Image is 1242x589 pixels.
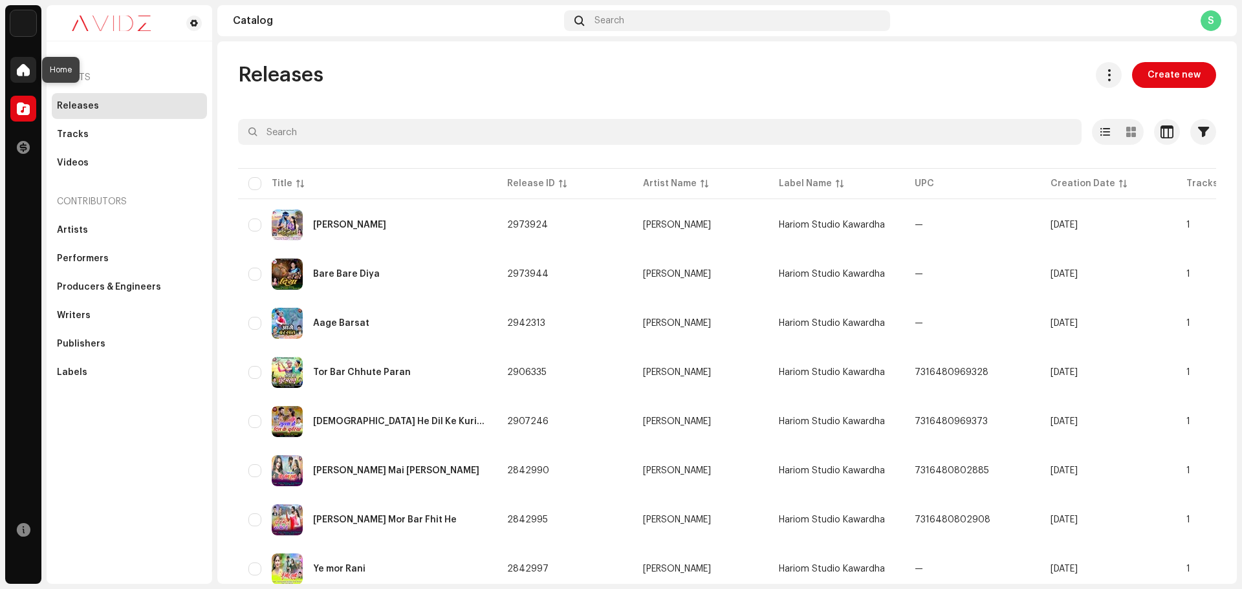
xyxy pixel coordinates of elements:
[238,62,323,88] span: Releases
[272,177,292,190] div: Title
[779,515,885,524] span: Hariom Studio Kawardha
[643,417,758,426] span: Saheb Netam
[272,308,303,339] img: b109d553-1a4f-47f8-b464-096e3a9369f6
[1051,466,1078,475] span: Jun 4, 2025
[643,515,758,524] span: Ashok Manikpuri
[1051,177,1115,190] div: Creation Date
[507,466,549,475] span: 2842990
[1132,62,1216,88] button: Create new
[915,515,990,524] span: 7316480802908
[915,564,923,573] span: —
[57,158,89,168] div: Videos
[643,515,711,524] div: [PERSON_NAME]
[779,270,885,279] span: Hariom Studio Kawardha
[1201,10,1221,31] div: S
[57,101,99,111] div: Releases
[915,466,989,475] span: 7316480802885
[915,368,988,377] span: 7316480969328
[1148,62,1201,88] span: Create new
[313,319,369,328] div: Aage Barsat
[57,129,89,140] div: Tracks
[594,16,624,26] span: Search
[52,186,207,217] re-a-nav-header: Contributors
[643,270,711,279] div: [PERSON_NAME]
[52,246,207,272] re-m-nav-item: Performers
[272,553,303,584] img: af5e8da6-8723-4d9b-95db-0c21e436a369
[52,359,207,385] re-m-nav-item: Labels
[272,357,303,388] img: e7a51a2e-e58c-45e8-a8f1-01cfc692af33
[915,270,923,279] span: —
[57,310,91,321] div: Writers
[272,406,303,437] img: d8278883-676c-48f1-ba7c-0a26969f4ea9
[52,62,207,93] re-a-nav-header: Assets
[313,417,486,426] div: Sunna He Dil Ke Kuriya
[52,274,207,300] re-m-nav-item: Producers & Engineers
[643,177,697,190] div: Artist Name
[507,177,555,190] div: Release ID
[779,564,885,573] span: Hariom Studio Kawardha
[643,368,758,377] span: Ramkhelawan Markam
[272,504,303,535] img: 4434c21d-1d51-4518-aeb5-4ed39a5221d0
[643,564,711,573] div: [PERSON_NAME]
[643,319,711,328] div: [PERSON_NAME]
[233,16,559,26] div: Catalog
[52,331,207,357] re-m-nav-item: Publishers
[779,466,885,475] span: Hariom Studio Kawardha
[1051,319,1078,328] span: Jul 10, 2025
[507,220,548,230] span: 2973924
[643,220,711,230] div: [PERSON_NAME]
[779,417,885,426] span: Hariom Studio Kawardha
[507,515,548,524] span: 2842995
[57,253,109,264] div: Performers
[238,119,1082,145] input: Search
[779,368,885,377] span: Hariom Studio Kawardha
[643,564,758,573] span: Chandraprakash Ghritlahre
[313,515,457,524] div: Turi Ha Mor Bar Fhit He
[272,455,303,486] img: 61e5e616-e033-4588-8a22-3c0ca0554722
[507,564,549,573] span: 2842997
[57,16,166,31] img: 0c631eef-60b6-411a-a233-6856366a70de
[507,368,547,377] span: 2906335
[57,225,88,235] div: Artists
[313,564,365,573] div: Ye mor Rani
[313,270,380,279] div: Bare Bare Diya
[52,93,207,119] re-m-nav-item: Releases
[507,417,549,426] span: 2907246
[643,270,758,279] span: Amisha Markam
[779,177,832,190] div: Label Name
[52,217,207,243] re-m-nav-item: Artists
[915,220,923,230] span: —
[1051,220,1078,230] span: Aug 11, 2025
[643,368,711,377] div: [PERSON_NAME]
[915,417,988,426] span: 7316480969373
[57,339,105,349] div: Publishers
[57,367,87,378] div: Labels
[1051,368,1078,377] span: Jul 3, 2025
[643,466,758,475] span: Ashok Manikpuri
[52,150,207,176] re-m-nav-item: Videos
[507,270,549,279] span: 2973944
[52,122,207,147] re-m-nav-item: Tracks
[272,259,303,290] img: 0e67240e-aa74-4383-8c2d-6016ce4a12ea
[57,282,161,292] div: Producers & Engineers
[313,220,386,230] div: Mith Boli
[507,319,545,328] span: 2942313
[1051,515,1078,524] span: Jun 4, 2025
[313,466,479,475] div: Mile Rahev Mai Tor Sang Rani
[1051,270,1078,279] span: Aug 11, 2025
[10,10,36,36] img: 10d72f0b-d06a-424f-aeaa-9c9f537e57b6
[643,466,711,475] div: [PERSON_NAME]
[313,368,411,377] div: Tor Bar Chhute Paran
[52,303,207,328] re-m-nav-item: Writers
[779,319,885,328] span: Hariom Studio Kawardha
[915,319,923,328] span: —
[643,220,758,230] span: Pramod Sen
[1051,417,1078,426] span: Jul 3, 2025
[643,319,758,328] span: Raj Yadav
[643,417,711,426] div: [PERSON_NAME]
[779,220,885,230] span: Hariom Studio Kawardha
[1051,564,1078,573] span: Jun 4, 2025
[272,209,303,241] img: 605e2af9-4b2c-4c95-aa97-e288bebd0188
